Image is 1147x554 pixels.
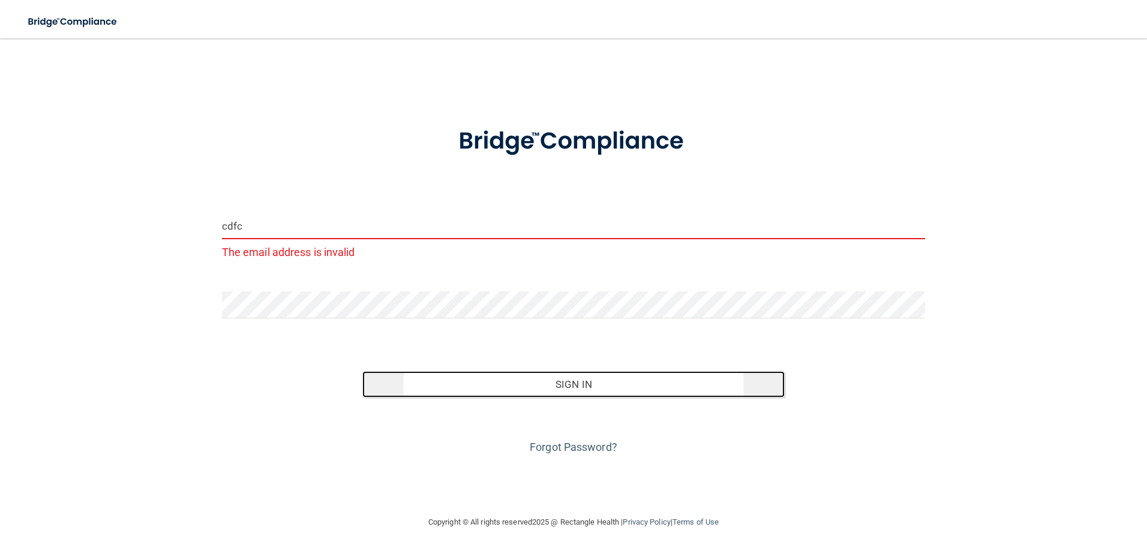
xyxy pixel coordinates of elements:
a: Terms of Use [672,517,719,526]
a: Privacy Policy [623,517,670,526]
div: Copyright © All rights reserved 2025 @ Rectangle Health | | [355,503,792,541]
p: The email address is invalid [222,242,926,262]
a: Forgot Password? [530,441,617,453]
img: bridge_compliance_login_screen.278c3ca4.svg [434,110,713,173]
button: Sign In [362,371,785,398]
input: Email [222,212,926,239]
img: bridge_compliance_login_screen.278c3ca4.svg [18,10,128,34]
